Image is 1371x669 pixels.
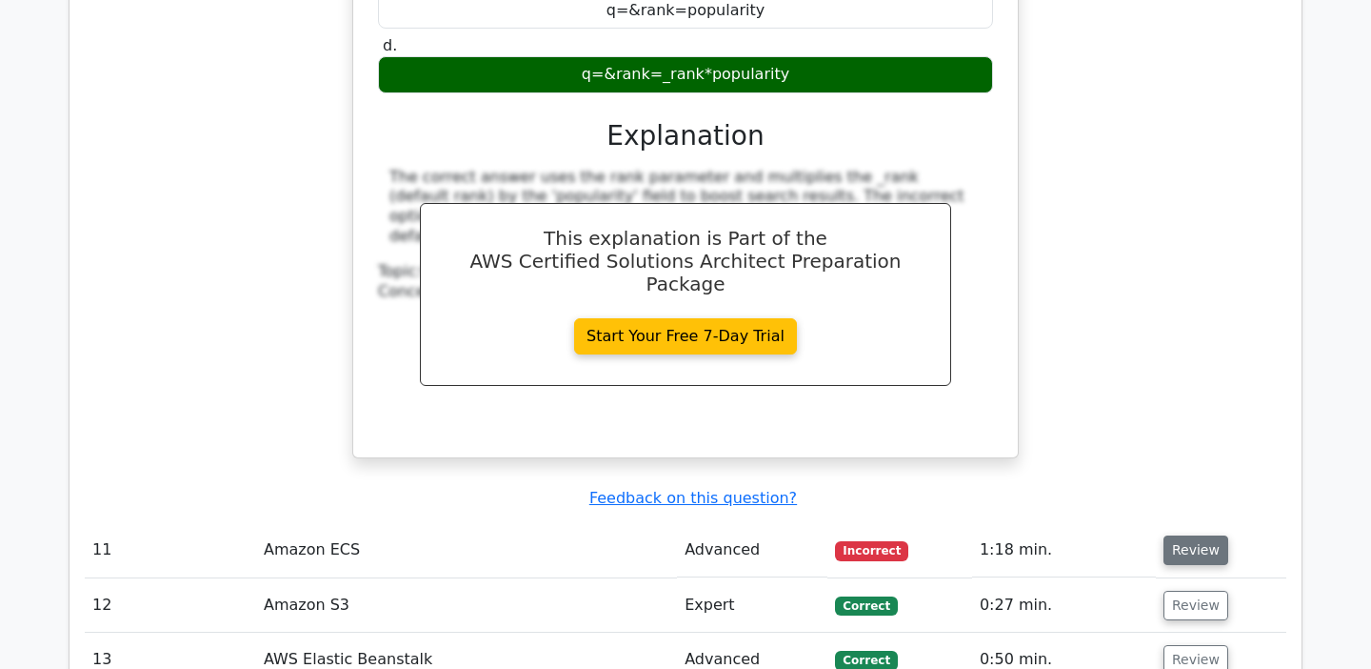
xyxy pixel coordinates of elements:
td: 1:18 min. [972,523,1156,578]
td: Amazon ECS [256,523,677,578]
div: The correct answer uses the rank parameter and multiplies the _rank (default rank) by the 'popula... [389,168,982,247]
span: Correct [835,597,897,616]
user_search_term: &rank=popularity [628,1,765,21]
button: Review [1163,536,1228,565]
div: q= [378,56,993,93]
a: Feedback on this question? [589,489,797,507]
td: 12 [85,578,256,633]
td: Advanced [677,523,827,578]
span: Incorrect [835,541,908,560]
h3: Explanation [389,120,982,152]
td: Amazon S3 [256,578,677,633]
user_search_term: &rank=_rank*popularity [604,65,789,85]
td: 11 [85,523,256,578]
div: Concept: [378,282,993,302]
td: Expert [677,578,827,633]
button: Review [1163,591,1228,620]
div: Topic: [378,262,993,282]
a: Start Your Free 7-Day Trial [574,318,797,355]
span: d. [383,36,397,54]
td: 0:27 min. [972,578,1156,633]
